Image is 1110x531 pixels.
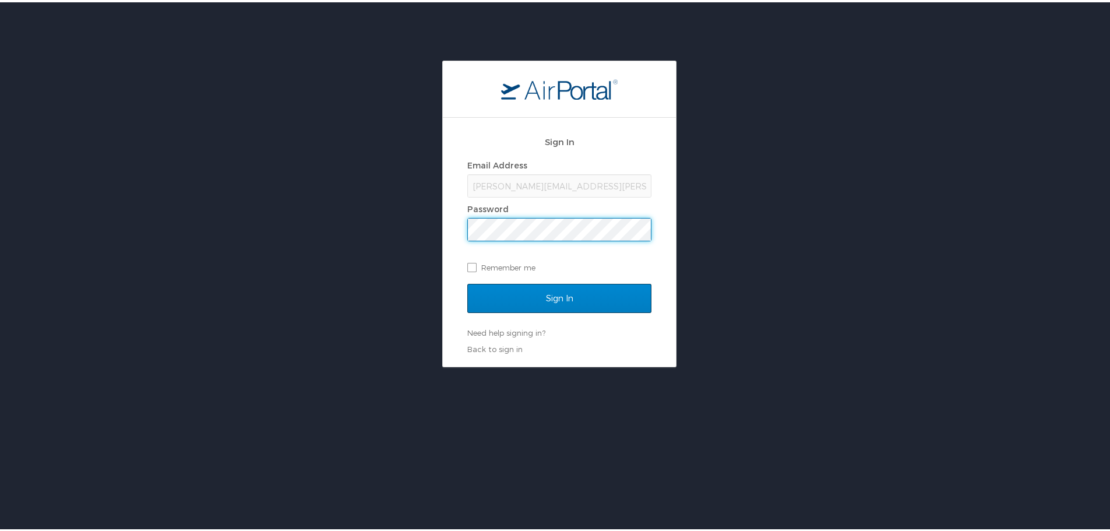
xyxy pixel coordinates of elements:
[467,133,651,146] h2: Sign In
[467,282,651,311] input: Sign In
[501,76,618,97] img: logo
[467,326,545,335] a: Need help signing in?
[467,342,523,351] a: Back to sign in
[467,202,509,212] label: Password
[467,158,527,168] label: Email Address
[467,256,651,274] label: Remember me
